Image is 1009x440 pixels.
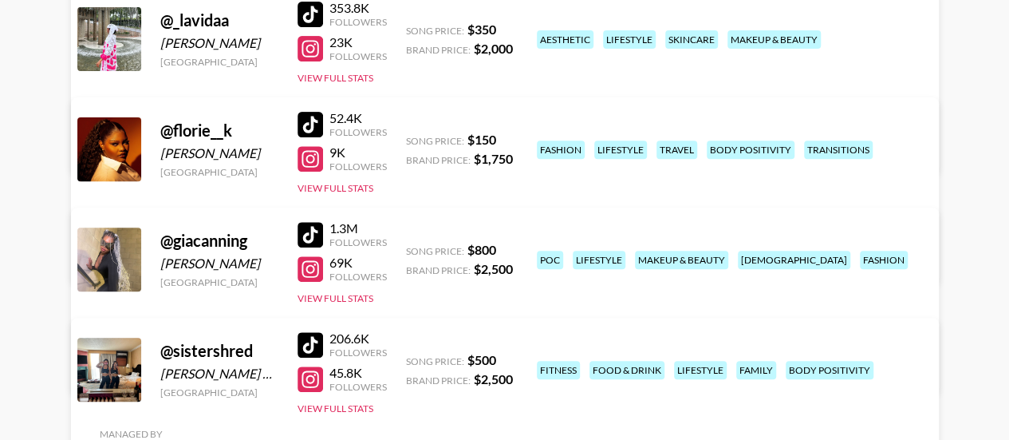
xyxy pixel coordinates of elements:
[467,242,496,257] strong: $ 800
[329,34,387,50] div: 23K
[474,41,513,56] strong: $ 2,000
[594,141,647,159] div: lifestyle
[467,132,496,147] strong: $ 150
[329,16,387,28] div: Followers
[674,361,727,379] div: lifestyle
[329,381,387,393] div: Followers
[160,56,278,68] div: [GEOGRAPHIC_DATA]
[329,110,387,126] div: 52.4K
[736,361,776,379] div: family
[329,161,387,172] div: Followers
[160,121,278,141] div: @ florie__k
[329,220,387,236] div: 1.3M
[589,361,664,379] div: food & drink
[804,141,873,159] div: transitions
[406,135,464,147] span: Song Price:
[160,10,278,30] div: @ _lavidaa
[160,256,278,272] div: [PERSON_NAME]
[329,365,387,381] div: 45.8K
[537,141,585,159] div: fashion
[537,30,593,49] div: aesthetic
[329,50,387,62] div: Followers
[298,182,373,194] button: View Full Stats
[329,331,387,347] div: 206.6K
[160,231,278,251] div: @ giacanning
[406,355,464,367] span: Song Price:
[537,361,580,379] div: fitness
[467,352,496,367] strong: $ 500
[467,22,496,37] strong: $ 350
[298,72,373,84] button: View Full Stats
[329,347,387,359] div: Followers
[537,251,563,269] div: poc
[656,141,697,159] div: travel
[100,428,510,440] div: Managed By
[329,126,387,138] div: Followers
[603,30,656,49] div: lifestyle
[406,264,471,276] span: Brand Price:
[298,402,373,414] button: View Full Stats
[160,276,278,288] div: [GEOGRAPHIC_DATA]
[860,251,908,269] div: fashion
[727,30,821,49] div: makeup & beauty
[406,375,471,386] span: Brand Price:
[474,261,513,276] strong: $ 2,500
[160,166,278,178] div: [GEOGRAPHIC_DATA]
[160,35,278,51] div: [PERSON_NAME]
[329,271,387,283] div: Followers
[474,151,513,166] strong: $ 1,750
[406,25,464,37] span: Song Price:
[635,251,728,269] div: makeup & beauty
[738,251,850,269] div: [DEMOGRAPHIC_DATA]
[406,245,464,257] span: Song Price:
[665,30,718,49] div: skincare
[298,292,373,304] button: View Full Stats
[406,44,471,56] span: Brand Price:
[573,251,625,269] div: lifestyle
[160,386,278,398] div: [GEOGRAPHIC_DATA]
[474,371,513,386] strong: $ 2,500
[707,141,794,159] div: body positivity
[329,255,387,271] div: 69K
[160,145,278,161] div: [PERSON_NAME]
[160,366,278,382] div: [PERSON_NAME] & [PERSON_NAME]
[160,341,278,361] div: @ sistershred
[406,154,471,166] span: Brand Price:
[329,236,387,248] div: Followers
[329,145,387,161] div: 9K
[786,361,873,379] div: body positivity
